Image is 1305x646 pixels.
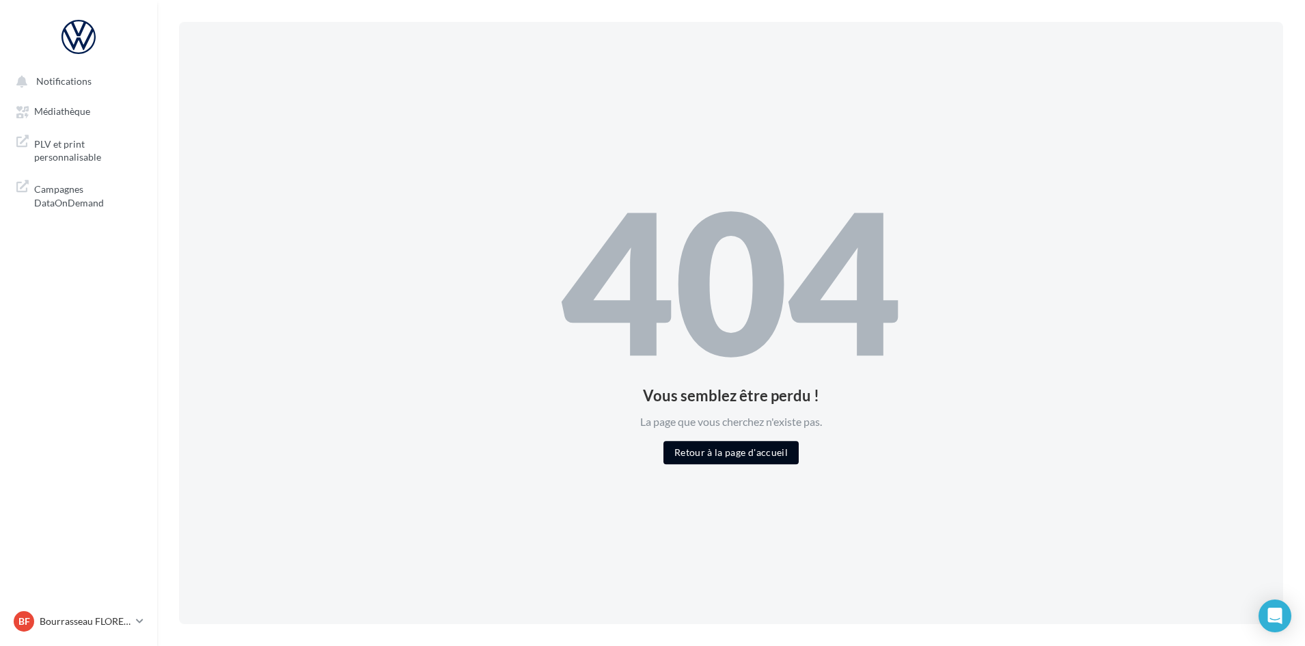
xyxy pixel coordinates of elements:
[8,68,143,93] button: Notifications
[1259,600,1291,632] div: Open Intercom Messenger
[8,129,149,170] a: PLV et print personnalisable
[561,414,901,430] div: La page que vous cherchez n'existe pas.
[561,388,901,403] div: Vous semblez être perdu !
[8,174,149,215] a: Campagnes DataOnDemand
[663,441,799,464] button: Retour à la page d'accueil
[561,182,901,378] div: 404
[36,75,92,87] span: Notifications
[34,135,141,164] span: PLV et print personnalisable
[34,106,90,118] span: Médiathèque
[18,615,30,628] span: BF
[34,180,141,209] span: Campagnes DataOnDemand
[40,615,130,628] p: Bourrasseau FLORENT
[11,608,146,634] a: BF Bourrasseau FLORENT
[8,98,149,123] a: Médiathèque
